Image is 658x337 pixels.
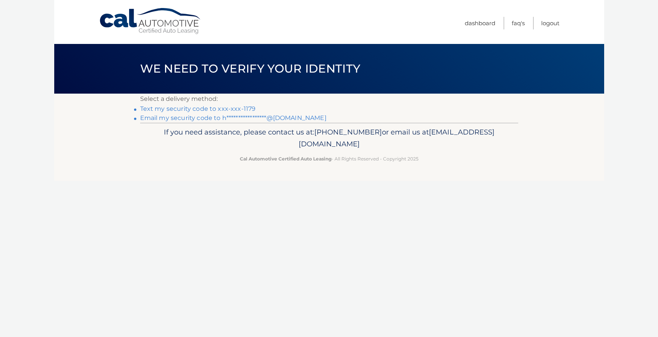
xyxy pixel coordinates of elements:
[512,17,525,29] a: FAQ's
[240,156,331,162] strong: Cal Automotive Certified Auto Leasing
[140,62,361,76] span: We need to verify your identity
[99,8,202,35] a: Cal Automotive
[145,155,513,163] p: - All Rights Reserved - Copyright 2025
[465,17,495,29] a: Dashboard
[145,126,513,151] p: If you need assistance, please contact us at: or email us at
[140,105,256,112] a: Text my security code to xxx-xxx-1179
[314,128,382,136] span: [PHONE_NUMBER]
[140,94,518,104] p: Select a delivery method:
[541,17,559,29] a: Logout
